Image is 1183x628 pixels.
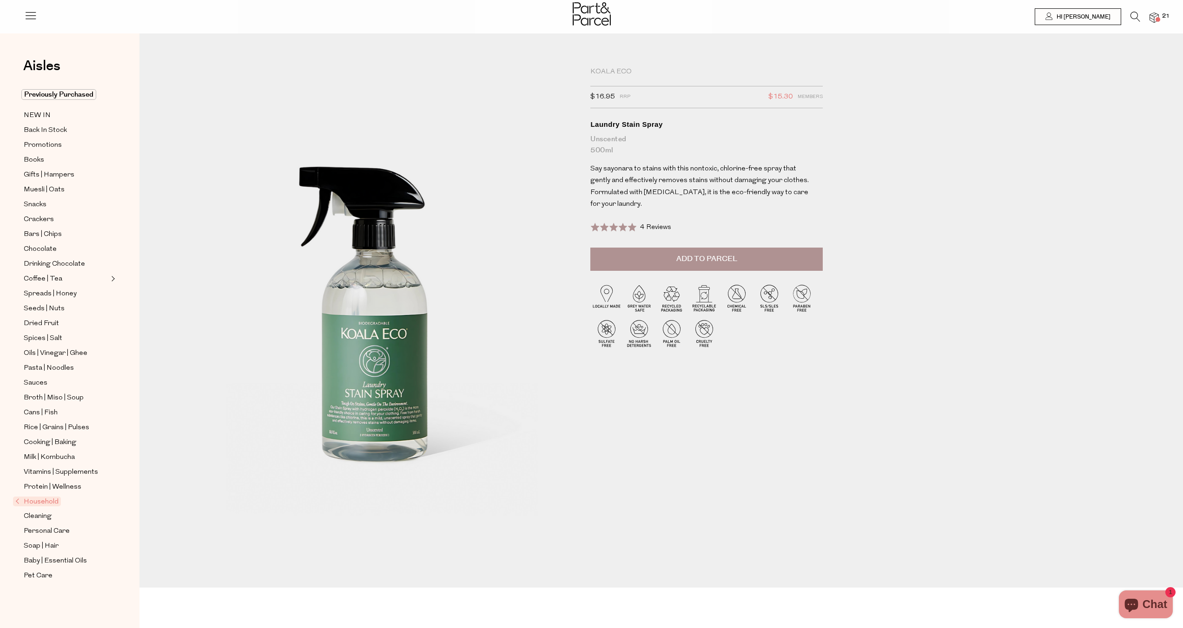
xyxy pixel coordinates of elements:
[24,110,51,121] span: NEW IN
[24,229,62,240] span: Bars | Chips
[24,348,87,359] span: Oils | Vinegar | Ghee
[24,333,62,344] span: Spices | Salt
[1150,13,1159,22] a: 21
[590,248,823,271] button: Add to Parcel
[24,555,108,567] a: Baby | Essential Oils
[1160,12,1172,20] span: 21
[24,526,70,537] span: Personal Care
[24,140,62,151] span: Promotions
[1035,8,1121,25] a: Hi [PERSON_NAME]
[720,281,753,314] img: P_P-ICONS-Live_Bec_V11_Chemical_Free.svg
[655,317,688,349] img: P_P-ICONS-Live_Bec_V11_Palm_Oil_Free.svg
[768,91,793,103] span: $15.30
[24,422,108,433] a: Rice | Grains | Pulses
[24,378,47,389] span: Sauces
[24,407,58,419] span: Cans | Fish
[1116,590,1176,621] inbox-online-store-chat: Shopify online store chat
[24,303,108,314] a: Seeds | Nuts
[15,496,108,507] a: Household
[24,377,108,389] a: Sauces
[24,392,84,404] span: Broth | Miso | Soup
[24,184,108,196] a: Muesli | Oats
[24,407,108,419] a: Cans | Fish
[24,437,108,448] a: Cooking | Baking
[24,466,108,478] a: Vitamins | Supplements
[573,2,611,26] img: Part&Parcel
[24,452,75,463] span: Milk | Kombucha
[753,281,786,314] img: P_P-ICONS-Live_Bec_V11_SLS-SLES_Free.svg
[24,422,89,433] span: Rice | Grains | Pulses
[590,165,809,208] span: Say sayonara to stains with this nontoxic, chlorine-free spray that gently and effectively remove...
[676,254,737,264] span: Add to Parcel
[23,59,60,82] a: Aisles
[655,281,688,314] img: P_P-ICONS-Live_Bec_V11_Recycle_Packaging.svg
[24,259,85,270] span: Drinking Chocolate
[640,224,671,231] span: 4 Reviews
[24,273,108,285] a: Coffee | Tea
[24,274,62,285] span: Coffee | Tea
[24,362,108,374] a: Pasta | Noodles
[24,288,108,300] a: Spreads | Honey
[623,317,655,349] img: P_P-ICONS-Live_Bec_V11_No_Harsh_Detergents.svg
[24,511,52,522] span: Cleaning
[24,169,108,181] a: Gifts | Hampers
[24,110,108,121] a: NEW IN
[24,570,108,582] a: Pet Care
[24,363,74,374] span: Pasta | Noodles
[623,281,655,314] img: P_P-ICONS-Live_Bec_V11_Grey_Water_Safe.svg
[786,281,818,314] img: P_P-ICONS-Live_Bec_V11_Paraben_Free.svg
[24,214,54,225] span: Crackers
[24,570,53,582] span: Pet Care
[24,170,74,181] span: Gifts | Hampers
[24,541,59,552] span: Soap | Hair
[24,482,81,493] span: Protein | Wellness
[798,91,823,103] span: Members
[24,89,108,100] a: Previously Purchased
[688,317,720,349] img: P_P-ICONS-Live_Bec_V11_Cruelty_Free.svg
[24,392,108,404] a: Broth | Miso | Soup
[24,467,98,478] span: Vitamins | Supplements
[24,154,108,166] a: Books
[24,124,108,136] a: Back In Stock
[24,243,108,255] a: Chocolate
[109,273,115,284] button: Expand/Collapse Coffee | Tea
[590,120,823,129] div: Laundry Stain Spray
[13,497,61,506] span: Household
[590,67,823,77] div: Koala Eco
[24,199,46,210] span: Snacks
[1054,13,1110,21] span: Hi [PERSON_NAME]
[24,333,108,344] a: Spices | Salt
[24,540,108,552] a: Soap | Hair
[24,347,108,359] a: Oils | Vinegar | Ghee
[24,437,76,448] span: Cooking | Baking
[24,510,108,522] a: Cleaning
[24,258,108,270] a: Drinking Chocolate
[24,481,108,493] a: Protein | Wellness
[590,134,823,156] div: Unscented 500ml
[23,56,60,76] span: Aisles
[24,155,44,166] span: Books
[590,281,623,314] img: P_P-ICONS-Live_Bec_V11_Locally_Made_2.svg
[24,288,77,300] span: Spreads | Honey
[24,556,87,567] span: Baby | Essential Oils
[590,91,615,103] span: $16.95
[590,317,623,349] img: P_P-ICONS-Live_Bec_V11_Sulfate_Free.svg
[24,318,108,329] a: Dried Fruit
[24,244,57,255] span: Chocolate
[24,303,65,314] span: Seeds | Nuts
[167,71,576,553] img: Laundry Stain Spray
[620,91,630,103] span: RRP
[24,525,108,537] a: Personal Care
[688,281,720,314] img: P_P-ICONS-Live_Bec_V11_Recyclable_Packaging.svg
[21,89,96,100] span: Previously Purchased
[24,139,108,151] a: Promotions
[24,318,59,329] span: Dried Fruit
[24,451,108,463] a: Milk | Kombucha
[24,214,108,225] a: Crackers
[24,199,108,210] a: Snacks
[24,125,67,136] span: Back In Stock
[24,184,65,196] span: Muesli | Oats
[24,229,108,240] a: Bars | Chips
